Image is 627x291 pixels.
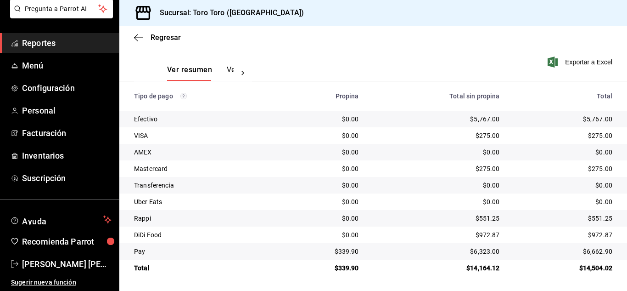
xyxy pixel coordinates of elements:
[6,11,113,20] a: Pregunta a Parrot AI
[227,65,261,81] button: Ver pagos
[374,148,500,157] div: $0.00
[22,37,112,49] span: Reportes
[22,59,112,72] span: Menú
[515,114,612,124] div: $5,767.00
[515,164,612,173] div: $275.00
[134,263,274,273] div: Total
[289,131,358,140] div: $0.00
[289,92,358,100] div: Propina
[374,197,500,206] div: $0.00
[374,263,500,273] div: $14,164.12
[374,92,500,100] div: Total sin propina
[289,214,358,223] div: $0.00
[374,131,500,140] div: $275.00
[374,181,500,190] div: $0.00
[134,164,274,173] div: Mastercard
[374,164,500,173] div: $275.00
[134,131,274,140] div: VISA
[374,247,500,256] div: $6,323.00
[167,65,212,81] button: Ver resumen
[515,247,612,256] div: $6,662.90
[22,258,112,270] span: [PERSON_NAME] [PERSON_NAME] [PERSON_NAME]
[134,114,274,124] div: Efectivo
[374,214,500,223] div: $551.25
[180,93,187,99] svg: Los pagos realizados con Pay y otras terminales son montos brutos.
[515,214,612,223] div: $551.25
[515,230,612,240] div: $972.87
[289,263,358,273] div: $339.90
[515,181,612,190] div: $0.00
[515,92,612,100] div: Total
[134,33,181,42] button: Regresar
[289,230,358,240] div: $0.00
[22,104,112,117] span: Personal
[22,149,112,162] span: Inventarios
[134,247,274,256] div: Pay
[167,65,234,81] div: navigation tabs
[289,247,358,256] div: $339.90
[289,164,358,173] div: $0.00
[515,131,612,140] div: $275.00
[22,172,112,184] span: Suscripción
[289,181,358,190] div: $0.00
[134,148,274,157] div: AMEX
[134,214,274,223] div: Rappi
[289,197,358,206] div: $0.00
[515,197,612,206] div: $0.00
[515,263,612,273] div: $14,504.02
[134,181,274,190] div: Transferencia
[11,278,112,287] span: Sugerir nueva función
[134,197,274,206] div: Uber Eats
[549,57,612,68] button: Exportar a Excel
[22,127,112,139] span: Facturación
[289,148,358,157] div: $0.00
[22,214,100,225] span: Ayuda
[134,230,274,240] div: DiDi Food
[22,82,112,94] span: Configuración
[374,114,500,124] div: $5,767.00
[25,4,99,14] span: Pregunta a Parrot AI
[152,7,304,18] h3: Sucursal: Toro Toro ([GEOGRAPHIC_DATA])
[151,33,181,42] span: Regresar
[22,235,112,248] span: Recomienda Parrot
[134,92,274,100] div: Tipo de pago
[289,114,358,124] div: $0.00
[515,148,612,157] div: $0.00
[374,230,500,240] div: $972.87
